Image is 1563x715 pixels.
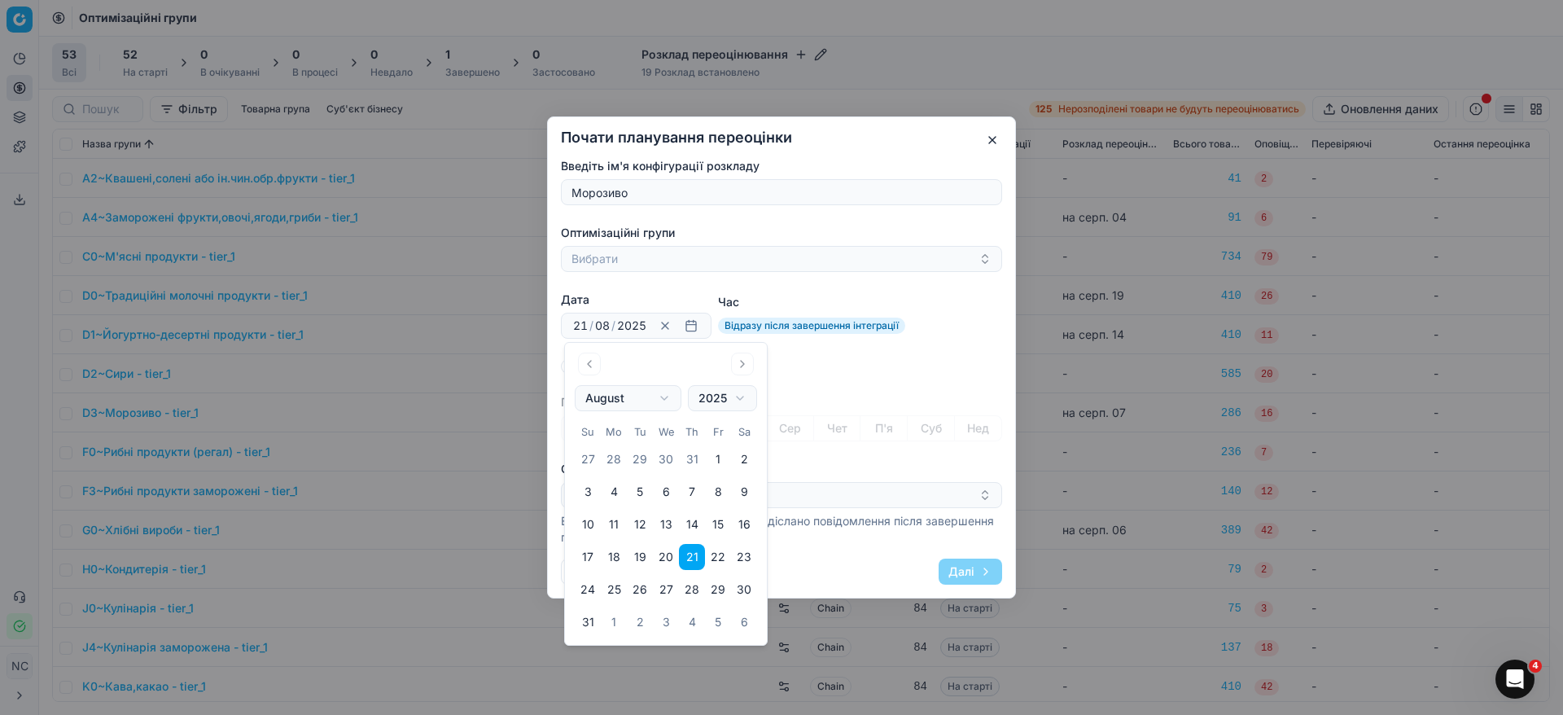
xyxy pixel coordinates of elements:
[575,424,757,635] table: August 2025
[561,513,1002,546] p: Виберіть користувачів, яким буде надіслано повідомлення після завершення переоцінки
[575,609,601,635] button: Sunday, August 31st, 2025
[627,424,653,440] th: Tuesday
[705,609,731,635] button: Friday, September 5th, 2025
[611,318,615,334] span: /
[718,292,905,313] label: Час
[1495,660,1535,699] iframe: Intercom live chat
[939,559,1002,585] button: Далі
[653,577,679,603] button: Wednesday, August 27th, 2025
[679,446,705,472] button: Thursday, July 31st, 2025
[731,511,757,537] button: Saturday, August 16th, 2025
[601,424,627,440] th: Monday
[718,318,905,334] span: Відразу після завершення інтеграції
[575,446,601,472] button: Sunday, July 27th, 2025
[653,544,679,570] button: Wednesday, August 20th, 2025
[575,385,681,411] button: Choose the Month
[731,544,757,570] button: Saturday, August 23rd, 2025
[615,318,648,334] input: years
[679,609,705,635] button: Thursday, September 4th, 2025
[627,479,653,505] button: Tuesday, August 5th, 2025
[705,446,731,472] button: Friday, August 1st, 2025
[627,511,653,537] button: Tuesday, August 12th, 2025
[731,353,754,375] button: Go to the Next Month
[653,479,679,505] button: Wednesday, August 6th, 2025
[561,225,1002,241] label: Оптимізаційні групи
[601,609,627,635] button: Monday, September 1st, 2025
[561,482,1002,508] button: Оберіть користувачів
[593,318,611,334] input: months
[578,353,601,375] button: Go to the Previous Month
[688,385,757,411] button: Choose the Year
[561,292,711,308] label: Дата
[653,511,679,537] button: Wednesday, August 13th, 2025
[627,609,653,635] button: Tuesday, September 2nd, 2025
[601,479,627,505] button: Monday, August 4th, 2025
[679,577,705,603] button: Thursday, August 28th, 2025
[561,246,1002,272] button: Вибрати
[575,424,601,440] th: Sunday
[679,479,705,505] button: Thursday, August 7th, 2025
[731,479,757,505] button: Saturday, August 9th, 2025
[627,577,653,603] button: Tuesday, August 26th, 2025
[653,609,679,635] button: Wednesday, September 3rd, 2025
[601,511,627,537] button: Monday, August 11th, 2025
[705,577,731,603] button: Friday, August 29th, 2025
[561,461,1002,477] label: Оповіщення
[627,544,653,570] button: Tuesday, August 19th, 2025
[653,424,679,440] th: Wednesday
[705,424,731,440] th: Friday
[575,511,601,537] button: Sunday, August 10th, 2025
[679,424,705,440] th: Thursday
[601,446,627,472] button: Monday, July 28th, 2025
[653,446,679,472] button: Wednesday, July 30th, 2025
[568,180,995,204] input: eg. "Weekly optimization"
[561,130,1002,145] h2: Почати планування переоцінки
[731,446,757,472] button: Saturday, August 2nd, 2025
[561,158,1002,174] label: Введіть ім'я конфігурації розкладу
[561,559,641,585] button: Скасувати
[601,577,627,603] button: Monday, August 25th, 2025
[571,318,589,334] input: days
[575,479,601,505] button: Sunday, August 3rd, 2025
[589,318,593,334] span: /
[731,609,757,635] button: Saturday, September 6th, 2025
[1529,660,1542,673] span: 4
[705,479,731,505] button: Friday, August 8th, 2025
[705,511,731,537] button: Friday, August 15th, 2025
[731,424,757,440] th: Saturday
[575,577,601,603] button: Sunday, August 24th, 2025
[627,446,653,472] button: Tuesday, July 29th, 2025
[731,577,757,603] button: Saturday, August 30th, 2025
[575,544,601,570] button: Sunday, August 17th, 2025
[705,544,731,570] button: Friday, August 22nd, 2025
[679,544,705,570] button: Today, Thursday, August 21st, 2025, selected
[679,511,705,537] button: Thursday, August 14th, 2025
[601,544,627,570] button: Monday, August 18th, 2025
